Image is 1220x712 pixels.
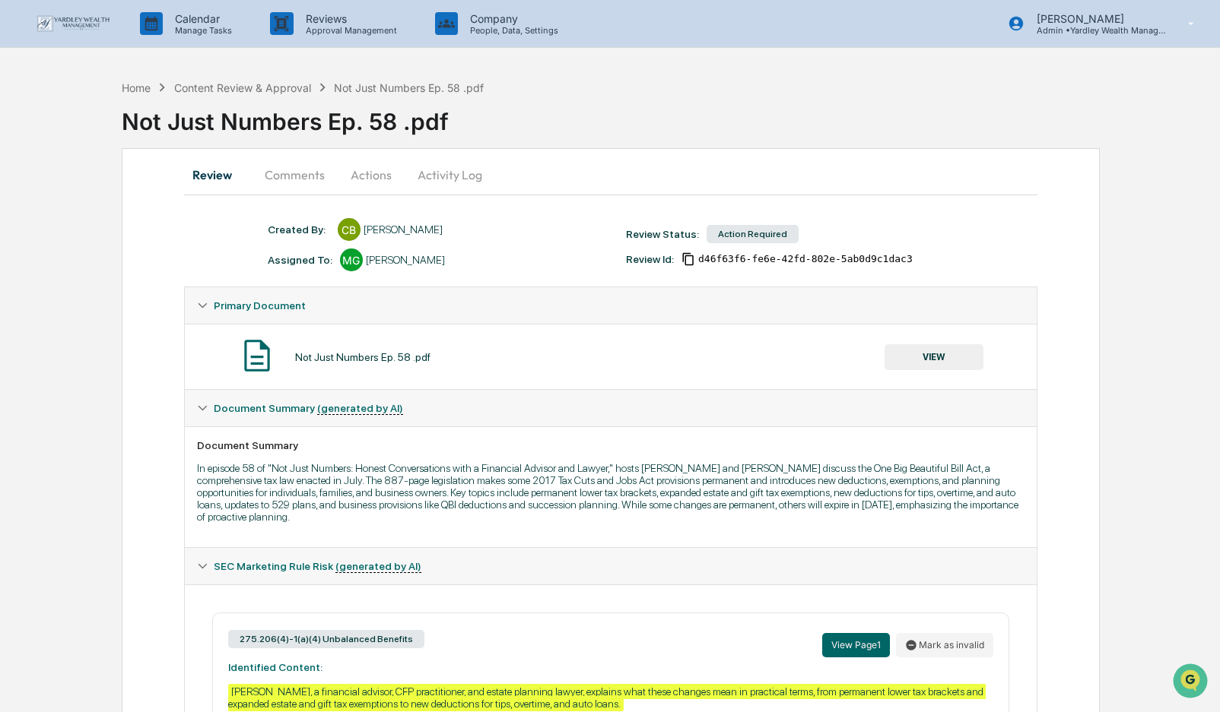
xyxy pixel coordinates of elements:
div: Primary Document [185,287,1037,324]
p: Manage Tasks [163,25,240,36]
div: Start new chat [68,116,249,131]
button: Activity Log [405,157,494,193]
div: SEC Marketing Rule Risk (generated by AI) [185,548,1037,584]
u: (generated by AI) [317,402,403,415]
p: Calendar [163,12,240,25]
button: See all [236,166,277,184]
a: 🗄️Attestations [104,264,195,291]
div: Not Just Numbers Ep. 58 .pdf [295,351,430,363]
span: Document Summary [214,402,403,414]
div: Past conversations [15,169,102,181]
button: VIEW [885,344,983,370]
u: (generated by AI) [335,560,421,573]
img: 1746055101610-c473b297-6a78-478c-a979-82029cc54cd1 [15,116,43,144]
div: [PERSON_NAME] [364,223,443,236]
div: Created By: ‎ ‎ [268,223,330,236]
div: Action Required [707,225,799,243]
p: People, Data, Settings [458,25,566,36]
button: Comments [253,157,337,193]
button: Mark as invalid [896,633,993,657]
div: 275.206(4)-1(a)(4) Unbalanced Benefits [228,630,424,648]
div: 🔎 [15,300,27,312]
button: Actions [337,157,405,193]
div: Document Summary [197,439,1025,451]
div: Document Summary (generated by AI) [185,426,1037,547]
strong: Identified Content: [228,661,322,673]
img: Document Icon [238,337,276,375]
div: Home [122,81,151,94]
span: [PERSON_NAME] [47,207,123,219]
span: Pylon [151,336,184,347]
div: secondary tabs example [184,157,1038,193]
div: We're available if you need us! [68,131,209,144]
div: Document Summary (generated by AI) [185,390,1037,426]
a: 🔎Data Lookup [9,293,102,320]
span: Data Lookup [30,299,96,314]
img: Michael Garry [15,192,40,217]
div: CB [338,218,361,241]
div: Not Just Numbers Ep. 58 .pdf [122,96,1220,135]
img: 4531339965365_218c74b014194aa58b9b_72.jpg [32,116,59,144]
p: Approval Management [294,25,405,36]
p: Reviews [294,12,405,25]
div: 🖐️ [15,271,27,283]
img: logo [37,15,110,32]
div: [PERSON_NAME] [366,254,445,266]
div: Primary Document [185,324,1037,389]
span: d46f63f6-fe6e-42fd-802e-5ab0d9c1dac3 [698,253,913,265]
button: View Page1 [822,633,890,657]
iframe: Open customer support [1171,662,1212,703]
p: In episode 58 of "Not Just Numbers: Honest Conversations with a Financial Advisor and Lawyer," ho... [197,462,1025,523]
button: Start new chat [259,121,277,139]
p: How can we help? [15,32,277,56]
span: [DATE] [135,207,166,219]
span: Attestations [125,270,189,285]
a: Powered byPylon [107,335,184,347]
button: Review [184,157,253,193]
p: Admin • Yardley Wealth Management [1025,25,1166,36]
div: Review Status: [626,228,699,240]
span: Primary Document [214,299,306,312]
div: 🗄️ [110,271,122,283]
div: Content Review & Approval [174,81,311,94]
p: [PERSON_NAME] [1025,12,1166,25]
a: 🖐️Preclearance [9,264,104,291]
span: SEC Marketing Rule Risk [214,560,421,572]
span: Preclearance [30,270,98,285]
div: [PERSON_NAME], a financial advisor, CFP practitioner, and estate planning lawyer, explains what t... [228,684,986,711]
span: Copy Id [681,252,695,266]
div: Review Id: [626,253,674,265]
div: Assigned To: [268,254,332,266]
div: Not Just Numbers Ep. 58 .pdf [334,81,484,94]
span: • [126,207,132,219]
div: MG [340,248,363,271]
p: Company [458,12,566,25]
